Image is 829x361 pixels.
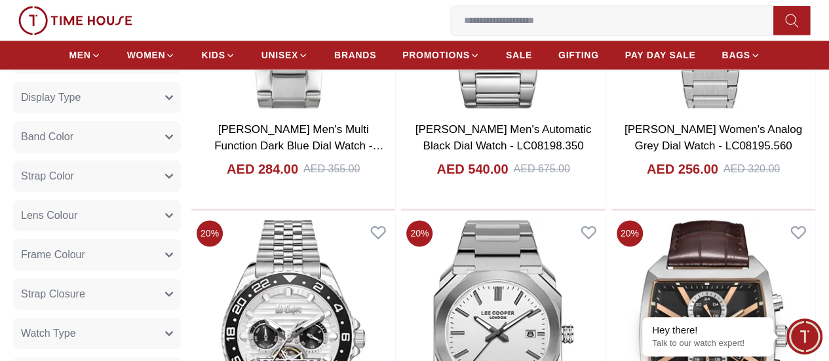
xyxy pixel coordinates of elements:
button: Band Color [13,121,181,153]
span: PAY DAY SALE [625,48,696,62]
a: MEN [69,43,100,67]
a: GIFTING [558,43,599,67]
div: AED 355.00 [303,161,360,177]
span: MEN [69,48,90,62]
a: KIDS [201,43,235,67]
a: WOMEN [127,43,176,67]
div: Hey there! [652,324,763,337]
h4: AED 284.00 [227,160,298,178]
a: [PERSON_NAME] Women's Analog Grey Dial Watch - LC08195.560 [625,123,802,153]
a: PROMOTIONS [402,43,480,67]
button: Watch Type [13,318,181,349]
h4: AED 540.00 [436,160,508,178]
span: PROMOTIONS [402,48,470,62]
a: SALE [506,43,532,67]
span: KIDS [201,48,225,62]
a: [PERSON_NAME] Men's Automatic Black Dial Watch - LC08198.350 [415,123,592,153]
span: Strap Color [21,168,74,184]
a: BAGS [722,43,760,67]
span: Band Color [21,129,73,145]
button: Strap Color [13,161,181,192]
button: Frame Colour [13,239,181,271]
button: Display Type [13,82,181,113]
span: 20 % [197,220,223,246]
span: UNISEX [261,48,298,62]
a: [PERSON_NAME] Men's Multi Function Dark Blue Dial Watch - LC07385.390 [214,123,383,169]
span: Strap Closure [21,286,85,302]
span: Display Type [21,90,81,105]
a: BRANDS [334,43,376,67]
span: Lens Colour [21,208,77,223]
span: BAGS [722,48,750,62]
button: Lens Colour [13,200,181,231]
div: AED 320.00 [723,161,780,177]
h4: AED 256.00 [647,160,718,178]
span: BRANDS [334,48,376,62]
div: Chat Widget [786,318,822,354]
span: 20 % [406,220,433,246]
span: WOMEN [127,48,166,62]
div: AED 675.00 [513,161,569,177]
p: Talk to our watch expert! [652,338,763,349]
img: ... [18,6,132,35]
span: Frame Colour [21,247,85,263]
span: Watch Type [21,326,76,341]
span: 20 % [617,220,643,246]
button: Strap Closure [13,278,181,310]
a: UNISEX [261,43,308,67]
a: PAY DAY SALE [625,43,696,67]
span: GIFTING [558,48,599,62]
span: SALE [506,48,532,62]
